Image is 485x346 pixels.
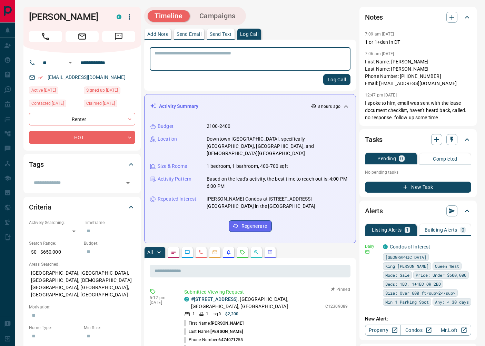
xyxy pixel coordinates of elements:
[210,32,232,37] p: Send Text
[48,74,126,80] a: [EMAIL_ADDRESS][DOMAIN_NAME]
[86,87,118,94] span: Signed up [DATE]
[385,289,455,296] span: Size: Over 600 ft<sup>2</sup>
[365,250,370,254] svg: Email
[158,135,177,143] p: Location
[365,203,471,219] div: Alerts
[385,298,429,305] span: Min 1 Parking Spot
[240,250,245,255] svg: Requests
[158,123,174,130] p: Budget
[435,263,459,269] span: Queen West
[318,103,340,110] p: 3 hours ago
[29,240,80,246] p: Search Range:
[29,267,135,301] p: [GEOGRAPHIC_DATA], [GEOGRAPHIC_DATA], [GEOGRAPHIC_DATA], [DEMOGRAPHIC_DATA][GEOGRAPHIC_DATA], [GE...
[29,100,80,109] div: Sun Aug 03 2025
[416,272,466,278] span: Price: Under $600,000
[365,12,383,23] h2: Notes
[212,250,218,255] svg: Emails
[29,325,80,331] p: Home Type:
[365,9,471,26] div: Notes
[365,39,471,46] p: 1 or 1+den in DT
[365,243,379,250] p: Daily
[184,288,348,296] p: Submitted Viewing Request
[84,325,135,331] p: Min Size:
[184,320,244,326] p: First Name:
[365,325,400,336] a: Property
[147,32,168,37] p: Add Note
[84,240,135,246] p: Budget:
[29,220,80,226] p: Actively Searching:
[31,87,56,94] span: Active [DATE]
[31,100,64,107] span: Contacted [DATE]
[377,156,396,161] p: Pending
[325,303,348,309] p: C12309089
[365,51,394,56] p: 7:06 am [DATE]
[406,227,409,232] p: 1
[102,31,135,42] span: Message
[84,86,135,96] div: Tue Mar 29 2022
[372,227,402,232] p: Listing Alerts
[400,325,436,336] a: Condos
[84,100,135,109] div: Mon Oct 21 2024
[184,337,243,343] p: Phone Number:
[192,311,195,317] p: 1
[365,100,471,121] p: I spoke to him, email was sent with the lease document checklist, haven't heard back, called. no ...
[177,32,201,37] p: Send Email
[323,74,350,85] button: Log Call
[198,250,204,255] svg: Calls
[210,329,243,334] span: [PERSON_NAME]
[123,178,133,188] button: Open
[29,156,135,173] div: Tags
[84,220,135,226] p: Timeframe:
[385,272,409,278] span: Mode: Sale
[192,10,243,22] button: Campaigns
[207,163,288,170] p: 1 bedroom, 1 bathroom, 400-700 sqft
[66,59,75,67] button: Open
[365,93,397,98] p: 12:47 pm [DATE]
[29,31,62,42] span: Call
[267,250,273,255] svg: Agent Actions
[383,244,388,249] div: condos.ca
[365,167,471,177] p: No pending tasks
[390,244,430,250] a: Condos of Interest
[147,250,153,255] p: All
[207,195,350,210] p: [PERSON_NAME] Condos at [STREET_ADDRESS][GEOGRAPHIC_DATA] in the [GEOGRAPHIC_DATA]
[212,311,221,317] p: - sqft
[385,254,426,261] span: [GEOGRAPHIC_DATA]
[330,286,350,293] button: Pinned
[365,315,471,323] p: New Alert:
[29,304,135,310] p: Motivation:
[436,325,471,336] a: Mr.Loft
[66,31,99,42] span: Email
[365,58,471,87] p: First Name: [PERSON_NAME] Last Name: [PERSON_NAME] Phone Number: [PHONE_NUMBER] Email: [EMAIL_ADD...
[184,297,189,302] div: condos.ca
[400,156,403,161] p: 0
[150,100,350,113] div: Activity Summary3 hours ago
[29,11,106,22] h1: [PERSON_NAME]
[462,227,464,232] p: 0
[207,175,350,190] p: Based on the lead's activity, the best time to reach out is: 4:00 PM - 6:00 PM
[207,135,350,157] p: Downtown [GEOGRAPHIC_DATA], specifically [GEOGRAPHIC_DATA], [GEOGRAPHIC_DATA], and [DEMOGRAPHIC_D...
[150,300,174,305] p: [DATE]
[425,227,457,232] p: Building Alerts
[29,159,43,170] h2: Tags
[385,263,429,269] span: King [PERSON_NAME]
[148,10,190,22] button: Timeline
[365,182,471,193] button: New Task
[191,296,322,310] p: , [GEOGRAPHIC_DATA], [GEOGRAPHIC_DATA], [GEOGRAPHIC_DATA]
[226,250,231,255] svg: Listing Alerts
[29,246,80,258] p: $0 - $650,000
[150,295,174,300] p: 5:12 pm
[185,250,190,255] svg: Lead Browsing Activity
[365,131,471,148] div: Tasks
[229,220,272,232] button: Regenerate
[254,250,259,255] svg: Opportunities
[191,296,238,302] a: #[STREET_ADDRESS]
[365,205,383,216] h2: Alerts
[158,163,187,170] p: Size & Rooms
[29,86,80,96] div: Mon Aug 11 2025
[207,123,230,130] p: 2100-2400
[365,32,394,37] p: 7:09 am [DATE]
[158,195,196,203] p: Repeated Interest
[117,14,121,19] div: condos.ca
[206,311,208,317] p: 1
